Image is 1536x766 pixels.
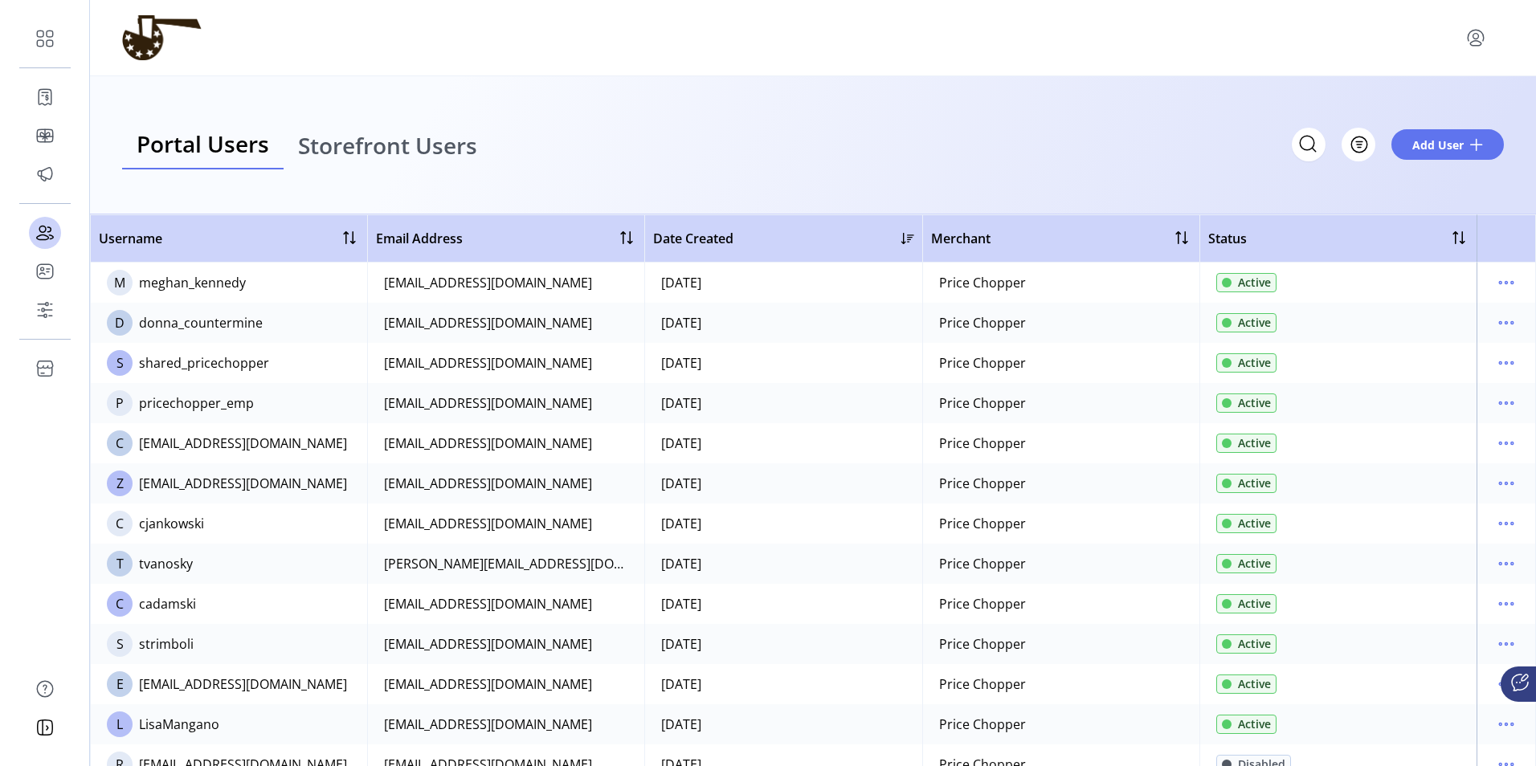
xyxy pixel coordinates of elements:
[384,353,592,373] div: [EMAIL_ADDRESS][DOMAIN_NAME]
[139,674,347,694] div: [EMAIL_ADDRESS][DOMAIN_NAME]
[1493,350,1519,376] button: menu
[116,474,124,493] span: Z
[644,463,921,503] td: [DATE]
[644,624,921,664] td: [DATE]
[1238,555,1271,572] span: Active
[139,634,194,654] div: strimboli
[384,393,592,413] div: [EMAIL_ADDRESS][DOMAIN_NAME]
[384,674,592,694] div: [EMAIL_ADDRESS][DOMAIN_NAME]
[284,120,492,170] a: Storefront Users
[139,353,269,373] div: shared_pricechopper
[139,554,193,573] div: tvanosky
[116,393,124,413] span: P
[939,594,1026,613] div: Price Chopper
[137,132,269,155] span: Portal Users
[1238,314,1271,331] span: Active
[116,674,124,694] span: E
[384,434,592,453] div: [EMAIL_ADDRESS][DOMAIN_NAME]
[122,15,202,60] img: logo
[1238,475,1271,491] span: Active
[384,634,592,654] div: [EMAIL_ADDRESS][DOMAIN_NAME]
[939,393,1026,413] div: Price Chopper
[1238,515,1271,532] span: Active
[939,634,1026,654] div: Price Chopper
[1463,25,1489,51] button: menu
[1493,671,1519,697] button: menu
[939,674,1026,694] div: Price Chopper
[139,514,204,533] div: cjankowski
[939,474,1026,493] div: Price Chopper
[116,514,124,533] span: C
[99,229,162,248] span: Username
[1238,635,1271,652] span: Active
[1238,354,1271,371] span: Active
[644,503,921,544] td: [DATE]
[384,514,592,533] div: [EMAIL_ADDRESS][DOMAIN_NAME]
[939,273,1026,292] div: Price Chopper
[939,554,1026,573] div: Price Chopper
[114,273,125,292] span: M
[644,303,921,343] td: [DATE]
[1292,128,1326,161] input: Search
[115,313,125,332] span: D
[653,229,733,248] span: Date Created
[384,313,592,332] div: [EMAIL_ADDRESS][DOMAIN_NAME]
[384,273,592,292] div: [EMAIL_ADDRESS][DOMAIN_NAME]
[116,634,124,654] span: S
[139,273,246,292] div: meghan_kennedy
[384,715,592,734] div: [EMAIL_ADDRESS][DOMAIN_NAME]
[1493,591,1519,617] button: menu
[939,514,1026,533] div: Price Chopper
[1208,229,1247,248] span: Status
[384,474,592,493] div: [EMAIL_ADDRESS][DOMAIN_NAME]
[298,134,477,157] span: Storefront Users
[1342,128,1375,161] button: Filter Button
[139,393,254,413] div: pricechopper_emp
[1493,430,1519,456] button: menu
[1238,434,1271,451] span: Active
[139,594,196,613] div: cadamski
[644,704,921,744] td: [DATE]
[644,343,921,383] td: [DATE]
[1493,390,1519,416] button: menu
[644,544,921,584] td: [DATE]
[1493,471,1519,496] button: menu
[1238,394,1271,411] span: Active
[1493,511,1519,536] button: menu
[644,263,921,303] td: [DATE]
[1238,274,1271,291] span: Active
[1412,136,1464,153] span: Add User
[644,383,921,423] td: [DATE]
[939,434,1026,453] div: Price Chopper
[1493,631,1519,657] button: menu
[116,434,124,453] span: C
[644,664,921,704] td: [DATE]
[939,353,1026,373] div: Price Chopper
[384,594,592,613] div: [EMAIL_ADDRESS][DOMAIN_NAME]
[1493,711,1519,737] button: menu
[122,120,284,170] a: Portal Users
[384,554,628,573] div: [PERSON_NAME][EMAIL_ADDRESS][DOMAIN_NAME]
[376,229,463,248] span: Email Address
[931,229,991,248] span: Merchant
[139,434,347,453] div: [EMAIL_ADDRESS][DOMAIN_NAME]
[939,715,1026,734] div: Price Chopper
[1238,595,1271,612] span: Active
[1391,129,1504,160] button: Add User
[116,554,124,573] span: T
[116,353,124,373] span: S
[1238,715,1271,732] span: Active
[116,594,124,613] span: C
[644,423,921,463] td: [DATE]
[1493,310,1519,336] button: menu
[644,584,921,624] td: [DATE]
[139,313,263,332] div: donna_countermine
[1493,551,1519,577] button: menu
[939,313,1026,332] div: Price Chopper
[116,715,123,734] span: L
[1238,675,1271,692] span: Active
[139,474,347,493] div: [EMAIL_ADDRESS][DOMAIN_NAME]
[1493,270,1519,295] button: menu
[139,715,219,734] div: LisaMangano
